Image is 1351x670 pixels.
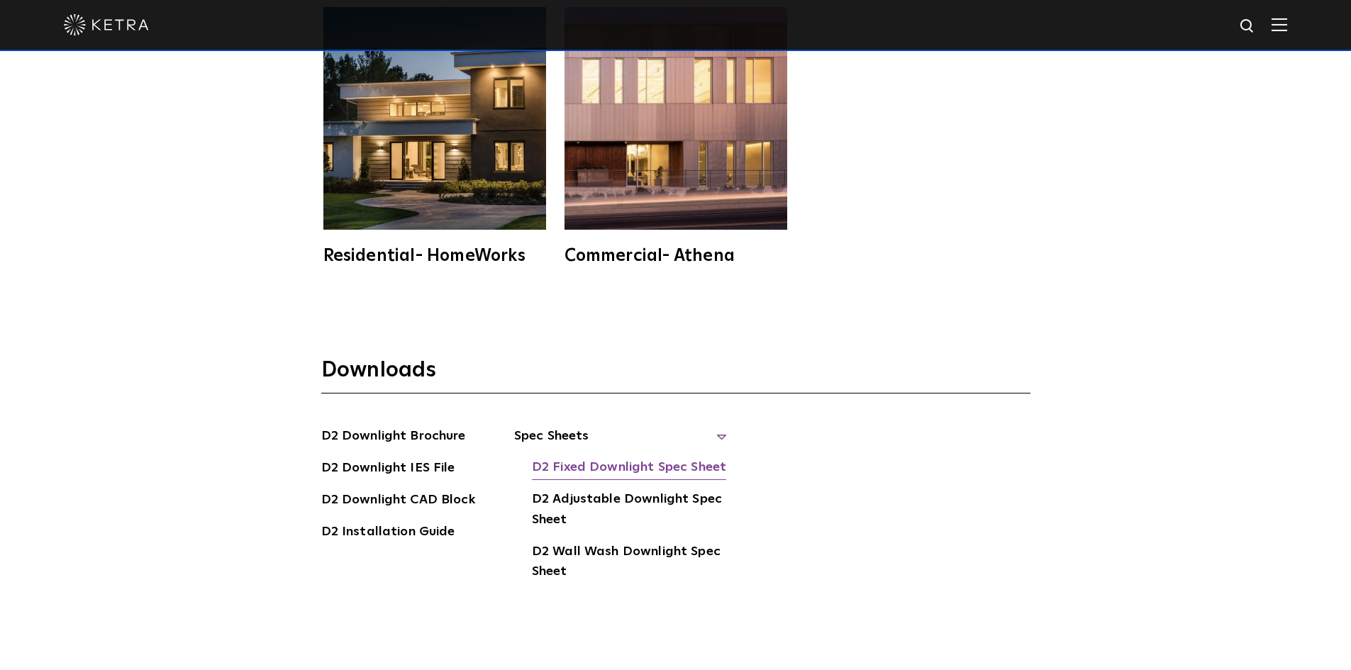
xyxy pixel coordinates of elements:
span: Spec Sheets [514,426,727,457]
a: D2 Installation Guide [321,522,455,545]
img: homeworks_hero [323,7,546,230]
h3: Downloads [321,357,1030,393]
a: Commercial- Athena [562,7,789,264]
img: athena-square [565,7,787,230]
a: D2 Wall Wash Downlight Spec Sheet [532,542,727,585]
a: D2 Downlight Brochure [321,426,466,449]
a: Residential- HomeWorks [321,7,548,264]
img: search icon [1239,18,1257,35]
a: D2 Downlight IES File [321,458,455,481]
img: ketra-logo-2019-white [64,14,149,35]
a: D2 Adjustable Downlight Spec Sheet [532,489,727,532]
img: Hamburger%20Nav.svg [1272,18,1287,31]
a: D2 Downlight CAD Block [321,490,475,513]
div: Commercial- Athena [565,247,787,264]
a: D2 Fixed Downlight Spec Sheet [532,457,726,480]
div: Residential- HomeWorks [323,247,546,264]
